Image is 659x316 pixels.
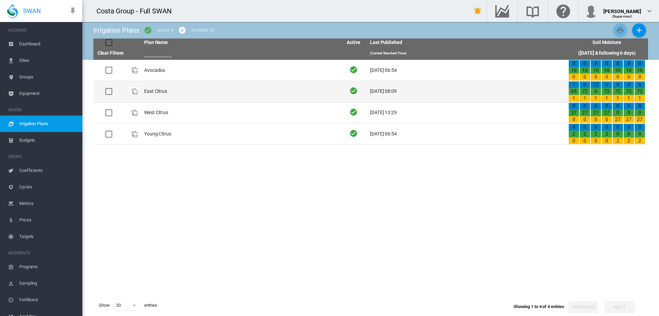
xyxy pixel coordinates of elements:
[584,4,598,18] img: profile.jpg
[591,103,601,110] div: 0
[7,4,18,18] img: SWAN-Landscape-Logo-Colour-drop.png
[19,275,77,292] span: Sampling
[602,124,612,131] div: 0
[612,14,633,18] span: (Supervisor)
[19,212,77,228] span: Prices
[494,7,510,15] md-icon: Go to the Data Hub
[613,74,623,80] div: 0
[580,88,590,95] div: 72
[580,124,590,131] div: 0
[367,60,566,81] td: [DATE] 06:54
[580,109,590,116] div: 27
[19,292,77,308] span: Fertilisers
[624,124,634,131] div: 0
[191,27,215,33] div: Archived: 22
[569,124,579,131] div: 0
[591,60,601,67] div: 0
[19,195,77,212] span: Metrics
[178,26,186,34] md-icon: icon-cancel
[645,7,654,15] md-icon: icon-chevron-down
[624,81,634,88] div: 0
[23,7,41,15] span: SWAN
[96,6,178,16] div: Costa Group - Full SWAN
[624,67,634,74] div: 10
[624,116,634,123] div: 27
[635,138,645,144] div: 2
[580,67,590,74] div: 10
[566,81,648,102] td: 7 65 1 0 72 1 72 0 1 0 72 1 0 72 1 0 72 1 0 72 1
[19,259,77,275] span: Programs
[8,248,77,259] span: NUTRIENTS
[602,95,612,102] div: 1
[141,123,340,144] td: Young Citrus
[602,74,612,80] div: 0
[130,130,139,138] img: product-image-placeholder.png
[580,116,590,123] div: 0
[591,138,601,144] div: 0
[19,36,77,52] span: Dashboard
[613,23,627,37] button: Print Irrigation Plans
[591,109,601,116] div: 27
[19,69,77,85] span: Groups
[130,87,139,96] div: Plan Id: 21981
[8,25,77,36] span: ACCOUNT
[569,67,579,74] div: 10
[19,228,77,245] span: Targets
[602,88,612,95] div: 72
[613,81,623,88] div: 0
[616,26,624,34] md-icon: icon-printer
[569,116,579,123] div: 0
[602,103,612,110] div: 0
[591,131,601,138] div: 2
[635,81,645,88] div: 0
[367,39,566,47] th: Last Published
[19,116,77,132] span: Irrigation Plans
[591,116,601,123] div: 0
[580,60,590,67] div: 0
[613,95,623,102] div: 1
[8,151,77,162] span: CROPS
[635,60,645,67] div: 0
[566,47,648,60] th: ([DATE] & following 6 days)
[569,95,579,102] div: 1
[602,116,612,123] div: 0
[568,301,598,313] button: Previous
[624,131,634,138] div: 0
[130,66,139,74] img: product-image-placeholder.png
[635,109,645,116] div: 0
[591,67,601,74] div: 10
[367,81,566,102] td: [DATE] 08:09
[580,74,590,80] div: 0
[613,109,623,116] div: 0
[602,60,612,67] div: 0
[635,26,643,34] md-icon: icon-plus
[635,67,645,74] div: 10
[569,81,579,88] div: 7
[367,102,566,123] td: [DATE] 13:29
[19,162,77,179] span: Coefficients
[580,131,590,138] div: 2
[367,47,566,60] th: (Central Standard Time)
[19,132,77,149] span: Budgets
[613,103,623,110] div: 0
[474,7,482,15] md-icon: icon-bell-ring
[130,109,139,117] div: Plan Id: 21984
[591,81,601,88] div: 72
[141,81,340,102] td: East Citrus
[591,95,601,102] div: 1
[555,7,571,15] md-icon: Click here for help
[569,109,579,116] div: 27
[602,138,612,144] div: 0
[566,102,648,123] td: 0 27 0 0 27 0 0 27 0 0 27 0 0 0 27 0 0 27 0 0 27
[569,138,579,144] div: 0
[613,138,623,144] div: 2
[130,130,139,138] div: Plan Id: 21987
[613,124,623,131] div: 0
[580,81,590,88] div: 0
[580,95,590,102] div: 1
[566,60,648,81] td: 0 10 0 0 10 0 0 10 0 0 10 0 0 10 0 0 10 0 0 10 0
[603,5,641,12] div: [PERSON_NAME]
[566,39,648,47] th: Soil Moisture
[635,95,645,102] div: 1
[591,124,601,131] div: 0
